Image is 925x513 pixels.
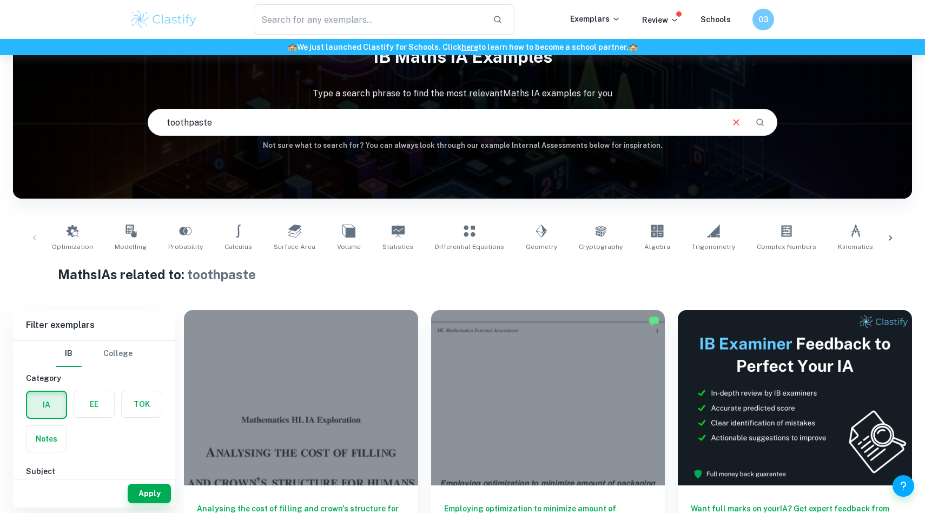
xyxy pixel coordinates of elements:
span: Kinematics [838,242,873,252]
button: EE [74,391,114,417]
span: 🏫 [629,43,638,51]
span: Volume [337,242,361,252]
img: Thumbnail [678,310,912,485]
h1: IB Maths IA examples [13,40,912,74]
button: Apply [128,484,171,503]
input: Search for any exemplars... [254,4,484,35]
span: Probability [168,242,203,252]
p: Type a search phrase to find the most relevant Maths IA examples for you [13,87,912,100]
button: IA [27,392,66,418]
span: Modelling [115,242,147,252]
span: Geometry [526,242,557,252]
span: Surface Area [274,242,315,252]
a: here [461,43,478,51]
h6: Subject [26,465,162,477]
button: 03 [752,9,774,30]
button: College [103,341,133,367]
span: toothpaste [187,267,256,282]
img: Marked [649,315,659,326]
h6: 03 [757,14,770,25]
span: Complex Numbers [757,242,816,252]
p: Review [642,14,679,26]
span: Statistics [382,242,413,252]
span: Algebra [644,242,670,252]
span: Trigonometry [692,242,735,252]
a: Schools [701,15,731,24]
h6: We just launched Clastify for Schools. Click to learn how to become a school partner. [2,41,923,53]
button: Search [751,113,769,131]
div: Filter type choice [56,341,133,367]
button: Clear [726,112,746,133]
button: Notes [27,426,67,452]
span: Optimization [52,242,93,252]
button: TOK [122,391,162,417]
img: Clastify logo [129,9,198,30]
h6: Category [26,372,162,384]
p: Exemplars [570,13,620,25]
span: 🏫 [288,43,297,51]
h1: Maths IAs related to: [58,265,867,284]
input: E.g. neural networks, space, population modelling... [148,107,721,137]
h6: Filter exemplars [13,310,175,340]
span: Calculus [224,242,252,252]
button: IB [56,341,82,367]
span: Differential Equations [435,242,504,252]
h6: Not sure what to search for? You can always look through our example Internal Assessments below f... [13,140,912,151]
button: Help and Feedback [893,475,914,497]
span: Cryptography [579,242,623,252]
